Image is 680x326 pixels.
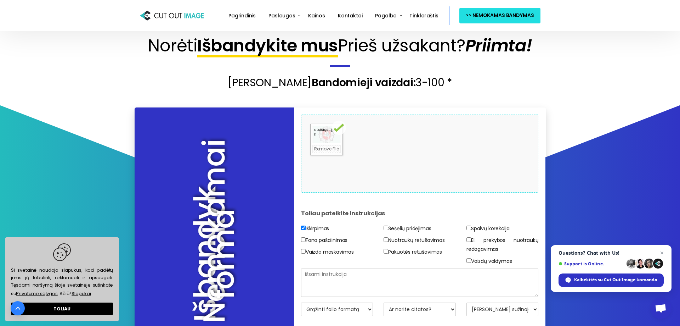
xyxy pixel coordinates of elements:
[301,226,306,230] input: Iškirpimas
[409,12,438,19] span: Tinklaraštis
[301,203,539,224] h4: Toliau pateikite instrukcijas
[574,277,657,283] span: Kalbėkitės su Cut Out Image komanda
[466,226,471,230] input: Spalvų korekcija
[197,34,338,57] span: Išbandykite mus
[372,8,399,24] a: Pagalba
[71,289,92,298] a: learn more about cookies
[140,9,204,22] img: Cut Out Image
[415,75,452,90] span: 3-100 *
[266,8,298,24] a: Paslaugos
[11,243,113,298] span: Ši svetainė naudoja slapukus, kad padėtų jums ją tobulinti, reklamuoti ir apsaugoti. Tęsdami narš...
[16,290,57,297] a: Privatumo sąlygos
[148,34,197,57] span: Norėti
[301,249,306,254] input: Vaizdo maskavimas
[465,34,532,57] span: Priimta!
[228,75,312,90] span: [PERSON_NAME]
[305,8,328,24] a: Kainos
[312,145,341,153] a: Remove File
[466,258,471,263] input: Vaizdų valdymas
[384,237,388,242] input: Nuotraukų retušavimas
[5,237,119,321] div: cookieconsent
[559,273,664,287] div: Kalbėkitės su Cut Out Image komanda
[384,236,445,245] label: Nuotraukų retušavimas
[226,8,259,24] a: Pagrindinis
[338,12,363,19] span: Kontaktai
[466,11,534,20] span: >> NEMOKAMAS BANDYMAS
[466,236,539,254] label: El. prekybos nuotraukų redagavimas
[11,301,25,315] a: Eiti į viršų
[335,8,365,24] a: Kontaktai
[301,248,354,256] label: Vaizdo maskavimas
[459,8,540,23] a: >> NEMOKAMAS BANDYMAS
[384,224,431,233] label: Šešėlių pridėjimas
[200,185,228,323] h2: Išbandyk Nemokamai forma
[384,249,388,254] input: Pakuotės retušavimas
[11,303,113,315] a: dismiss cookie message
[466,224,509,233] label: Spalvų korekcija
[375,12,397,19] span: Pagalba
[301,224,329,233] label: Iškirpimas
[301,236,347,245] label: Fono pašalinimas
[407,8,441,24] a: Tinklaraštis
[466,257,512,266] label: Vaizdų valdymas
[658,249,666,257] span: Uždaryti pokalbį
[384,226,388,230] input: Šešėlių pridėjimas
[312,75,415,90] span: Bandomieji vaizdai:
[268,12,295,19] span: Paslaugos
[301,237,306,242] input: Fono pašalinimas
[559,250,664,256] span: Questions? Chat with Us!
[228,12,256,19] span: Pagrindinis
[466,237,471,242] input: El. prekybos nuotraukų redagavimas
[384,248,442,256] label: Pakuotės retušavimas
[308,12,325,19] span: Kainos
[559,261,624,266] span: Support is Online.
[338,34,465,57] span: Prieš užsakant?
[650,298,671,319] div: Atviras pokalbis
